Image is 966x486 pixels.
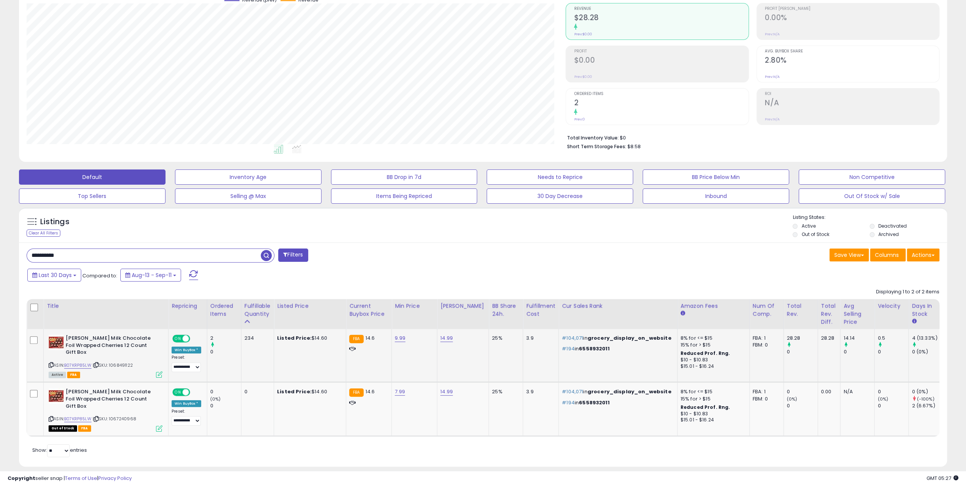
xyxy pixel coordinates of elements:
b: Reduced Prof. Rng. [681,404,730,410]
div: 2 [210,335,241,342]
div: 15% for > $15 [681,342,744,348]
a: B07KRP85LW [64,362,91,369]
span: #194 [562,345,575,352]
button: Top Sellers [19,188,165,204]
p: in [562,388,671,395]
button: Save View [829,249,869,261]
small: Prev: $0.00 [574,32,592,36]
small: (0%) [210,396,221,402]
div: 8% for <= $15 [681,335,744,342]
button: Selling @ Max [175,188,321,204]
button: Non Competitive [799,169,945,185]
h2: 2 [574,98,748,109]
span: Profit [PERSON_NAME] [765,7,939,11]
span: Last 30 Days [39,271,72,279]
a: 14.99 [440,388,453,396]
div: 0 [210,388,241,395]
a: 14.99 [440,334,453,342]
small: Prev: N/A [765,117,780,122]
span: FBA [78,425,91,432]
button: Default [19,169,165,185]
div: FBA: 1 [753,388,778,395]
span: Columns [875,251,899,259]
div: FBM: 0 [753,396,778,402]
span: ON [173,389,183,396]
b: [PERSON_NAME] Milk Chocolate Foil Wrapped Cherries 12 Count Gift Box [66,388,158,412]
span: Profit [574,49,748,54]
div: Fulfillment Cost [526,302,555,318]
b: [PERSON_NAME] Milk Chocolate Foil Wrapped Cherries 12 Count Gift Box [66,335,158,358]
div: FBA: 1 [753,335,778,342]
div: Velocity [878,302,905,310]
small: Prev: N/A [765,74,780,79]
div: Avg Selling Price [843,302,871,326]
div: Clear All Filters [27,230,60,237]
div: 0 [210,402,241,409]
div: 25% [492,388,517,395]
div: 25% [492,335,517,342]
a: B07KRP85LW [64,416,91,422]
span: Avg. Buybox Share [765,49,939,54]
div: $10 - $10.83 [681,357,744,363]
div: Preset: [172,409,201,426]
span: #194 [562,399,575,406]
span: | SKU: 1067240968 [93,416,136,422]
h2: N/A [765,98,939,109]
a: Privacy Policy [98,475,132,482]
b: Short Term Storage Fees: [567,143,626,150]
div: 0 [787,348,818,355]
div: Current Buybox Price [349,302,388,318]
p: in [562,345,671,352]
small: Prev: $0.00 [574,74,592,79]
span: | SKU: 1068491122 [93,362,133,368]
span: OFF [189,336,201,342]
span: FBA [67,372,80,378]
div: Listed Price [277,302,343,310]
span: #104,071 [562,388,583,395]
span: All listings that are currently out of stock and unavailable for purchase on Amazon [49,425,77,432]
div: BB Share 24h. [492,302,520,318]
div: N/A [843,388,868,395]
small: Prev: N/A [765,32,780,36]
div: $15.01 - $16.24 [681,417,744,423]
b: Reduced Prof. Rng. [681,350,730,356]
li: $0 [567,133,934,142]
span: Compared to: [82,272,117,279]
div: Ordered Items [210,302,238,318]
div: Fulfillable Quantity [244,302,271,318]
small: Days In Stock. [912,318,916,325]
button: Columns [870,249,906,261]
button: BB Price Below Min [643,169,789,185]
button: Out Of Stock w/ Sale [799,188,945,204]
button: Last 30 Days [27,269,81,282]
div: 0 [244,388,268,395]
b: Listed Price: [277,388,312,395]
div: Repricing [172,302,204,310]
div: Preset: [172,355,201,372]
span: Show: entries [32,446,87,454]
div: Num of Comp. [753,302,780,318]
div: FBM: 0 [753,342,778,348]
div: 28.28 [787,335,818,342]
span: 6558932011 [579,399,610,406]
button: BB Drop in 7d [331,169,477,185]
div: ASIN: [49,388,162,431]
div: 14.14 [843,335,874,342]
small: Amazon Fees. [681,310,685,317]
button: Aug-13 - Sep-11 [120,269,181,282]
span: Aug-13 - Sep-11 [132,271,172,279]
span: 2025-10-12 05:27 GMT [927,475,958,482]
div: Days In Stock [912,302,939,318]
a: 9.99 [395,334,405,342]
b: Total Inventory Value: [567,135,618,141]
div: 0 [878,348,908,355]
span: Ordered Items [574,92,748,96]
div: 0 [878,402,908,409]
div: Min Price [395,302,434,310]
div: $10 - $10.83 [681,411,744,417]
div: 0 [878,388,908,395]
div: Total Rev. [787,302,815,318]
div: $15.01 - $16.24 [681,363,744,370]
h2: 0.00% [765,13,939,24]
span: $8.58 [627,143,640,150]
